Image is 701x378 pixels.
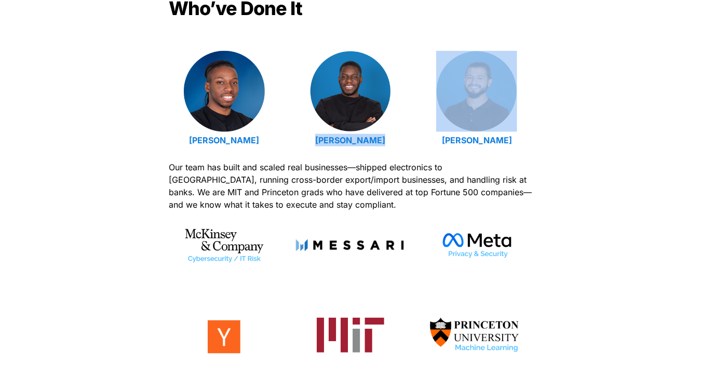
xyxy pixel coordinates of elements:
span: Our team has built and scaled real businesses—shipped electronics to [GEOGRAPHIC_DATA], running c... [169,162,534,210]
a: [PERSON_NAME] [442,135,512,145]
a: [PERSON_NAME] [315,135,385,145]
a: [PERSON_NAME] [189,135,259,145]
